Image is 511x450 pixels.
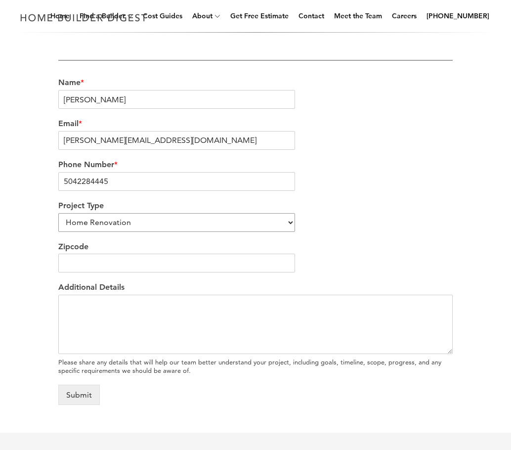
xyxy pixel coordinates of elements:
iframe: Drift Widget Chat Controller [321,379,499,438]
label: Name [58,78,453,88]
button: Submit [58,385,100,405]
label: Email [58,119,453,129]
label: Phone Number [58,160,453,170]
div: Please share any details that will help our team better understand your project, including goals,... [58,358,453,375]
label: Zipcode [58,242,453,252]
label: Project Type [58,201,453,211]
img: Home Builder Digest [16,8,152,27]
label: Additional Details [58,282,453,293]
